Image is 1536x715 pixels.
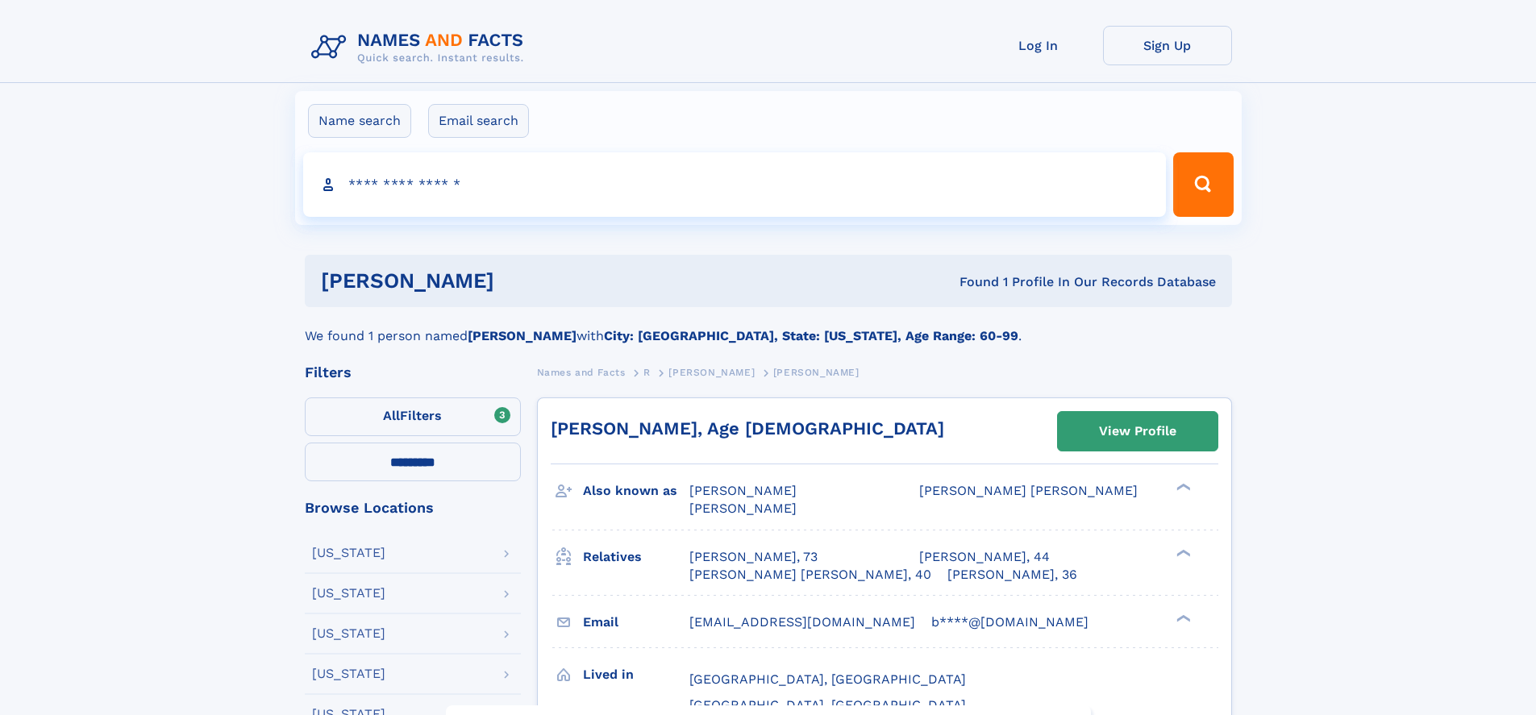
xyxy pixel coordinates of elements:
[312,547,385,559] div: [US_STATE]
[919,548,1050,566] a: [PERSON_NAME], 44
[689,614,915,630] span: [EMAIL_ADDRESS][DOMAIN_NAME]
[305,365,521,380] div: Filters
[689,483,797,498] span: [PERSON_NAME]
[551,418,944,439] a: [PERSON_NAME], Age [DEMOGRAPHIC_DATA]
[303,152,1167,217] input: search input
[583,661,689,688] h3: Lived in
[1172,613,1192,623] div: ❯
[308,104,411,138] label: Name search
[668,362,755,382] a: [PERSON_NAME]
[689,566,931,584] a: [PERSON_NAME] [PERSON_NAME], 40
[643,362,651,382] a: R
[689,548,818,566] a: [PERSON_NAME], 73
[305,307,1232,346] div: We found 1 person named with .
[689,501,797,516] span: [PERSON_NAME]
[312,667,385,680] div: [US_STATE]
[305,397,521,436] label: Filters
[428,104,529,138] label: Email search
[689,697,966,713] span: [GEOGRAPHIC_DATA], [GEOGRAPHIC_DATA]
[643,367,651,378] span: R
[583,543,689,571] h3: Relatives
[919,483,1138,498] span: [PERSON_NAME] [PERSON_NAME]
[1172,547,1192,558] div: ❯
[773,367,860,378] span: [PERSON_NAME]
[726,273,1216,291] div: Found 1 Profile In Our Records Database
[668,367,755,378] span: [PERSON_NAME]
[1058,412,1218,451] a: View Profile
[312,587,385,600] div: [US_STATE]
[1172,482,1192,493] div: ❯
[305,501,521,515] div: Browse Locations
[312,627,385,640] div: [US_STATE]
[1099,413,1176,450] div: View Profile
[974,26,1103,65] a: Log In
[1173,152,1233,217] button: Search Button
[1103,26,1232,65] a: Sign Up
[689,671,966,687] span: [GEOGRAPHIC_DATA], [GEOGRAPHIC_DATA]
[383,408,400,423] span: All
[537,362,626,382] a: Names and Facts
[583,609,689,636] h3: Email
[583,477,689,505] h3: Also known as
[305,26,537,69] img: Logo Names and Facts
[468,328,577,343] b: [PERSON_NAME]
[604,328,1018,343] b: City: [GEOGRAPHIC_DATA], State: [US_STATE], Age Range: 60-99
[947,566,1077,584] a: [PERSON_NAME], 36
[321,271,727,291] h1: [PERSON_NAME]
